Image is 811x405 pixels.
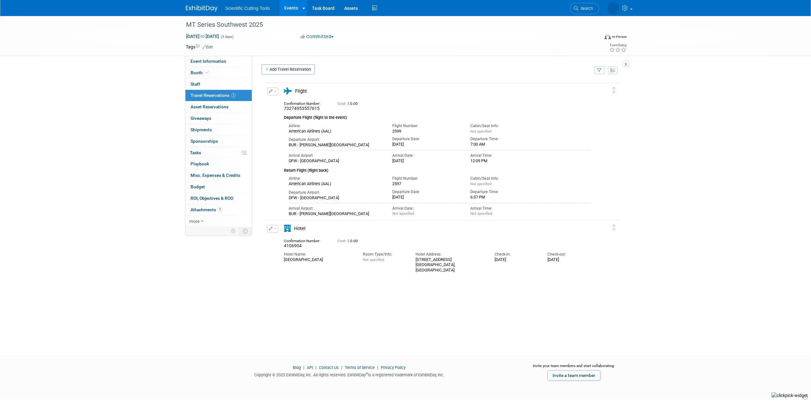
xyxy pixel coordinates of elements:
[186,33,219,39] span: [DATE] [DATE]
[225,6,270,11] span: Scientific Cutting Tools
[186,44,213,50] td: Tags
[185,181,252,192] a: Budget
[185,204,252,215] a: Attachments1
[319,365,339,370] a: Contact Us
[284,225,291,232] i: Hotel
[191,116,211,121] span: Giveaways
[289,137,383,142] div: Departure Airport:
[220,35,234,39] span: (3 days)
[470,206,539,211] div: Arrival Time:
[578,6,593,11] span: Search
[284,106,320,111] span: 73274953557615
[337,101,360,106] span: 0.00
[289,158,383,163] div: DFW - [GEOGRAPHIC_DATA]
[185,136,252,147] a: Sponsorships
[206,71,209,74] i: Booth reservation complete
[345,365,375,370] a: Terms of Service
[184,19,590,31] div: MT Series Southwest 2025
[392,181,460,186] div: 2597
[392,123,460,129] div: Flight Number:
[191,161,209,166] span: Playbook
[191,184,205,189] span: Budget
[284,88,292,95] i: Flight
[284,164,591,174] div: Return Flight (flight back)
[605,34,611,39] img: Format-Inperson.png
[289,206,383,211] div: Arrival Airport:
[470,211,539,216] div: Not specified
[470,142,539,147] div: 7:00 AM
[284,99,328,106] div: Confirmation Number:
[470,153,539,158] div: Arrival Time:
[191,127,212,132] span: Shipments
[191,82,200,87] span: Staff
[199,34,206,39] span: to
[191,59,226,64] span: Event Information
[363,252,406,257] div: Room Type/Info:
[547,370,600,380] a: Invite a team member
[218,207,222,212] span: 1
[185,147,252,158] a: Tasks
[392,158,460,163] div: [DATE]
[190,150,201,155] span: Tasks
[470,136,539,142] div: Departure Time:
[392,206,460,211] div: Arrival Date:
[597,69,602,73] i: Filter by Traveler
[470,195,539,200] div: 6:57 PM
[523,363,626,373] div: Invite your team members and start collaborating:
[295,88,307,94] span: Flight
[392,142,460,147] div: [DATE]
[293,365,301,370] a: Blog
[392,136,460,142] div: Departure Date:
[228,227,239,235] td: Personalize Event Tab Strip
[547,252,590,257] div: Check-out:
[570,3,599,14] a: Search
[289,195,383,200] div: DFW - [GEOGRAPHIC_DATA]
[470,123,539,129] div: Cabin/Seat Info:
[416,257,485,273] div: [STREET_ADDRESS] [GEOGRAPHIC_DATA], [GEOGRAPHIC_DATA]
[289,129,383,134] div: American Airlines (AAL)
[289,181,383,186] div: American Airlines (AAL)
[314,365,318,370] span: |
[185,193,252,204] a: ROI, Objectives & ROO
[470,182,491,186] span: Not specified
[191,196,233,201] span: ROI, Objectives & ROO
[294,226,306,231] span: Hotel
[612,87,616,93] i: Click and drag to move item
[289,211,383,216] div: BUR - [PERSON_NAME][GEOGRAPHIC_DATA]
[185,79,252,90] a: Staff
[185,101,252,112] a: Asset Reservations
[185,113,252,124] a: Giveaways
[289,123,383,129] div: Airline:
[284,111,591,121] div: Departure Flight (flight to the event)
[185,158,252,170] a: Playbook
[185,56,252,67] a: Event Information
[189,219,199,224] span: more
[185,216,252,227] a: more
[185,90,252,101] a: Travel Reservations2
[231,93,236,98] span: 2
[337,239,360,243] span: 0.00
[289,176,383,181] div: Airline:
[191,93,236,98] span: Travel Reservations
[191,70,210,75] span: Booth
[381,365,406,370] a: Privacy Policy
[547,257,590,262] div: [DATE]
[612,34,627,39] div: In-Person
[609,44,626,47] div: Event Rating
[284,237,328,243] div: Confirmation Number:
[284,243,302,248] span: 4106904
[470,176,539,181] div: Cabin/Seat Info:
[607,2,619,14] img: Sarah Christopher Falk
[289,153,383,158] div: Arrival Airport:
[612,224,616,230] i: Click and drag to move item
[289,190,383,195] div: Departure Airport:
[470,158,539,163] div: 12:09 PM
[495,257,538,262] div: [DATE]
[239,227,252,235] td: Toggle Event Tabs
[470,189,539,195] div: Departure Time:
[191,139,218,144] span: Sponsorships
[392,195,460,200] div: [DATE]
[284,252,353,257] div: Hotel Name:
[262,64,315,75] a: Add Travel Reservation
[337,239,350,243] span: Cost: $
